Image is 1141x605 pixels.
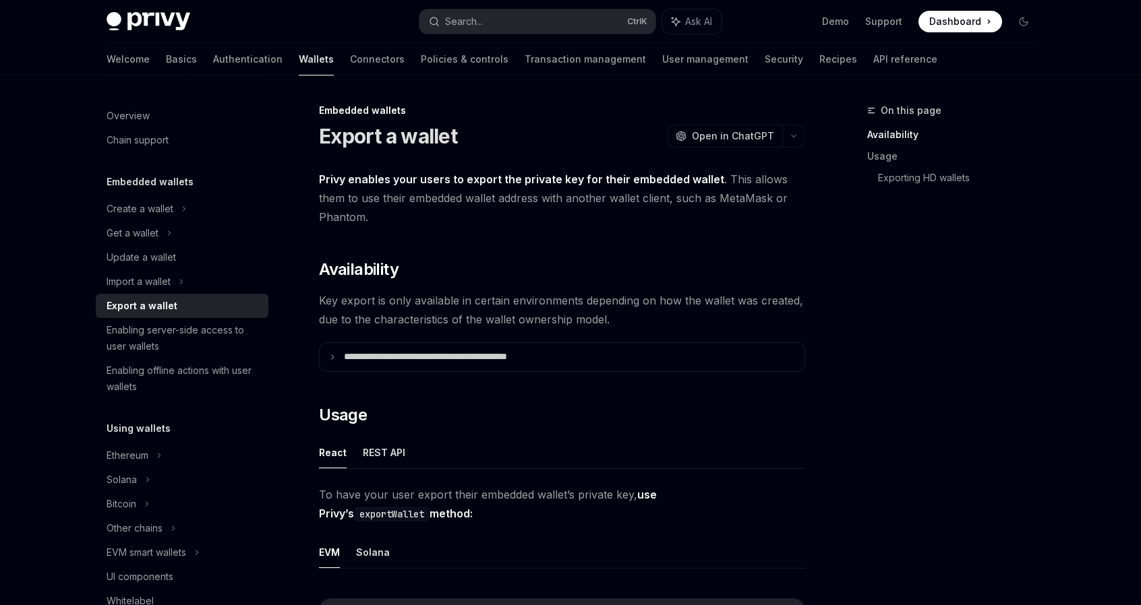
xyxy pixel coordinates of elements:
div: Get a wallet [107,225,158,241]
div: Overview [107,108,150,124]
a: User management [662,43,749,75]
div: Search... [445,13,483,30]
strong: use Privy’s method: [319,488,657,520]
strong: Privy enables your users to export the private key for their embedded wallet [319,172,724,186]
a: Security [765,43,803,75]
div: Chain support [107,132,169,148]
span: . This allows them to use their embedded wallet address with another wallet client, such as MetaM... [319,170,805,226]
button: Search...CtrlK [419,9,655,34]
a: UI components [96,565,268,589]
span: Usage [319,404,367,426]
div: Import a wallet [107,274,171,290]
div: Export a wallet [107,298,177,314]
span: To have your user export their embedded wallet’s private key, [319,485,805,523]
div: Embedded wallets [319,104,805,117]
a: Exporting HD wallets [878,167,1045,189]
span: Availability [319,259,399,280]
a: Authentication [213,43,283,75]
span: Key export is only available in certain environments depending on how the wallet was created, due... [319,291,805,329]
div: Solana [107,472,137,488]
a: Enabling server-side access to user wallets [96,318,268,358]
div: Enabling server-side access to user wallets [107,322,260,354]
div: EVM smart wallets [107,544,186,561]
button: React [319,437,347,468]
div: Ethereum [107,447,148,464]
button: Ask AI [662,9,722,34]
span: On this page [881,102,941,119]
a: Update a wallet [96,245,268,269]
button: Toggle dark mode [1013,11,1034,32]
button: EVM [319,536,340,568]
div: Other chains [107,520,163,536]
h5: Embedded wallets [107,174,194,190]
a: Support [865,15,902,28]
a: Recipes [819,43,857,75]
a: Welcome [107,43,150,75]
div: UI components [107,569,173,585]
span: Ask AI [685,15,712,28]
button: Open in ChatGPT [667,125,782,148]
a: Wallets [299,43,334,75]
a: Policies & controls [421,43,508,75]
h5: Using wallets [107,420,171,437]
span: Ctrl K [627,16,647,27]
a: API reference [873,43,937,75]
code: exportWallet [354,507,430,521]
a: Overview [96,104,268,128]
div: Update a wallet [107,249,176,265]
div: Create a wallet [107,201,173,217]
button: Solana [356,536,390,568]
div: Bitcoin [107,496,136,512]
a: Basics [166,43,197,75]
a: Transaction management [525,43,646,75]
button: REST API [363,437,405,468]
a: Usage [867,146,1045,167]
a: Dashboard [918,11,1002,32]
span: Dashboard [929,15,981,28]
a: Enabling offline actions with user wallets [96,358,268,399]
h1: Export a wallet [319,124,457,148]
a: Demo [822,15,849,28]
span: Open in ChatGPT [692,129,774,143]
div: Enabling offline actions with user wallets [107,362,260,395]
a: Chain support [96,128,268,152]
img: dark logo [107,12,190,31]
a: Export a wallet [96,294,268,318]
a: Connectors [350,43,405,75]
a: Availability [867,124,1045,146]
